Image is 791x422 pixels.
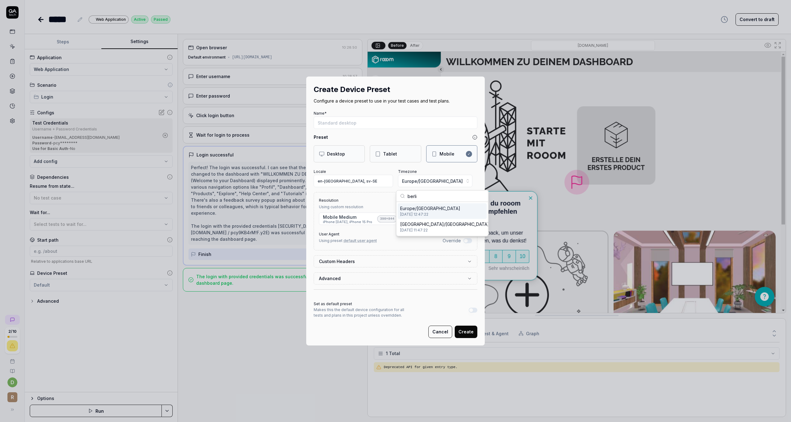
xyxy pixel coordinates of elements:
[408,191,484,202] input: Search timezone...
[400,205,460,212] span: Europe/[GEOGRAPHIC_DATA]
[400,227,489,233] span: [DATE] 11:47:22
[400,221,489,227] span: [GEOGRAPHIC_DATA]/[GEOGRAPHIC_DATA]
[400,212,460,217] span: [DATE] 12:47:22
[396,202,488,236] div: Suggestions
